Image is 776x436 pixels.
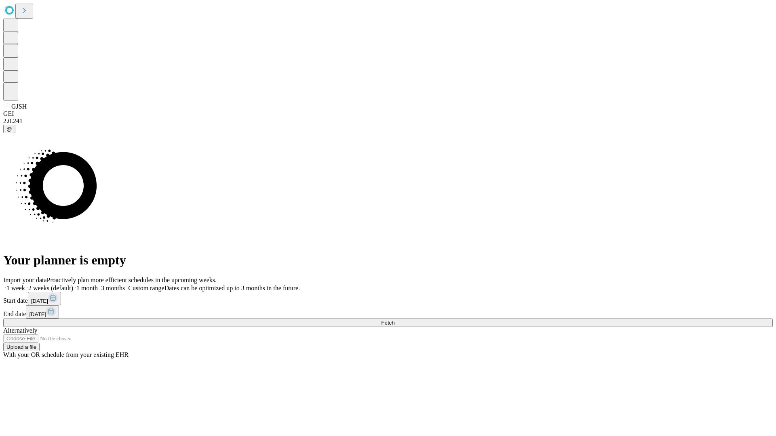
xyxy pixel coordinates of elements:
span: [DATE] [31,298,48,304]
button: Upload a file [3,343,40,351]
span: Import your data [3,277,47,283]
span: Dates can be optimized up to 3 months in the future. [164,285,300,291]
span: @ [6,126,12,132]
span: Fetch [381,320,394,326]
span: 2 weeks (default) [28,285,73,291]
div: End date [3,305,773,319]
span: Custom range [128,285,164,291]
button: @ [3,125,15,133]
button: Fetch [3,319,773,327]
span: [DATE] [29,311,46,317]
h1: Your planner is empty [3,253,773,268]
span: Alternatively [3,327,37,334]
span: 3 months [101,285,125,291]
button: [DATE] [26,305,59,319]
span: GJSH [11,103,27,110]
span: With your OR schedule from your existing EHR [3,351,129,358]
div: 2.0.241 [3,117,773,125]
div: GEI [3,110,773,117]
span: 1 week [6,285,25,291]
span: Proactively plan more efficient schedules in the upcoming weeks. [47,277,217,283]
div: Start date [3,292,773,305]
button: [DATE] [28,292,61,305]
span: 1 month [76,285,98,291]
